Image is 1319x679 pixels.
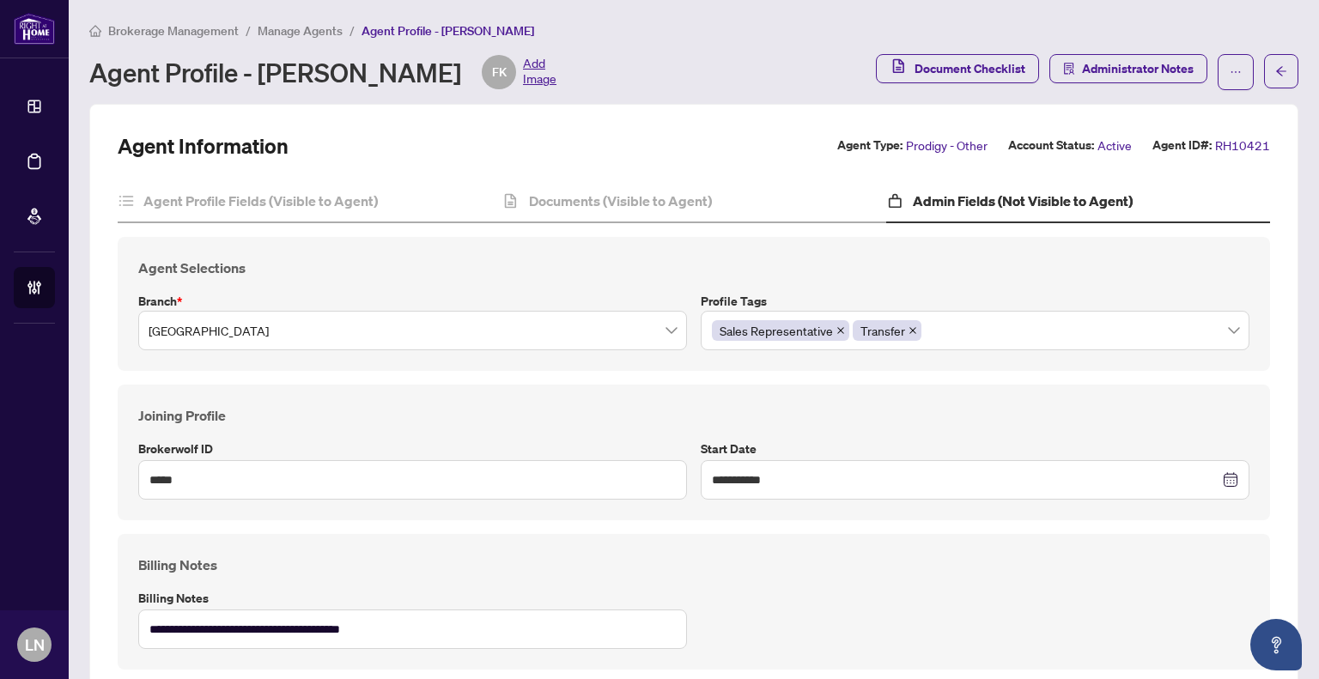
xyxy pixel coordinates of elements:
h2: Agent Information [118,132,289,160]
span: Brokerage Management [108,23,239,39]
label: Account Status: [1008,136,1094,155]
span: Active [1097,136,1132,155]
h4: Admin Fields (Not Visible to Agent) [913,191,1133,211]
h4: Agent Selections [138,258,1249,278]
span: Add Image [523,55,556,89]
label: Agent Type: [837,136,903,155]
span: ellipsis [1230,66,1242,78]
span: Prodigy - Other [906,136,988,155]
span: Transfer [853,320,921,341]
span: Mississauga [149,314,677,347]
li: / [350,21,355,40]
label: Billing Notes [138,589,687,608]
button: Administrator Notes [1049,54,1207,83]
label: Brokerwolf ID [138,440,687,458]
span: RH10421 [1215,136,1270,155]
label: Profile Tags [701,292,1249,311]
h4: Billing Notes [138,555,1249,575]
span: Manage Agents [258,23,343,39]
img: logo [14,13,55,45]
span: FK [492,63,507,82]
span: home [89,25,101,37]
span: Sales Representative [720,321,833,340]
span: Document Checklist [915,55,1025,82]
li: / [246,21,251,40]
h4: Documents (Visible to Agent) [529,191,712,211]
h4: Agent Profile Fields (Visible to Agent) [143,191,378,211]
span: close [836,326,845,335]
button: Document Checklist [876,54,1039,83]
button: Open asap [1250,619,1302,670]
span: Administrator Notes [1082,55,1194,82]
span: close [909,326,917,335]
span: Agent Profile - [PERSON_NAME] [362,23,534,39]
div: Agent Profile - [PERSON_NAME] [89,55,556,89]
label: Agent ID#: [1152,136,1212,155]
span: LN [25,633,45,657]
span: Transfer [860,321,905,340]
span: solution [1063,63,1075,75]
span: arrow-left [1275,65,1287,77]
label: Branch [138,292,687,311]
label: Start Date [701,440,1249,458]
span: Sales Representative [712,320,849,341]
h4: Joining Profile [138,405,1249,426]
